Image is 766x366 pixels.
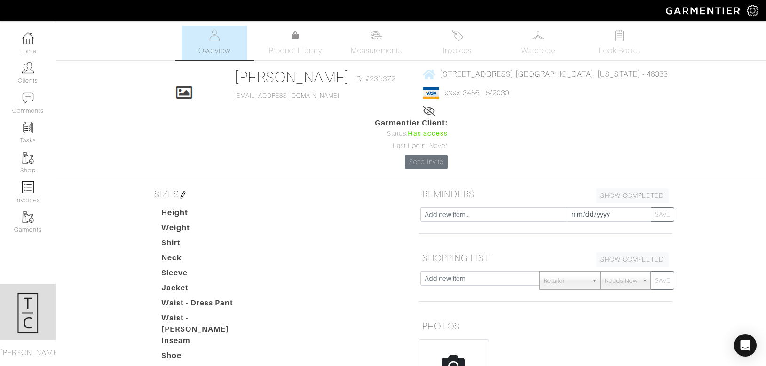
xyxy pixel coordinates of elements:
[651,207,674,222] button: SAVE
[355,73,395,85] span: ID: #235372
[22,32,34,44] img: dashboard-icon-dbcd8f5a0b271acd01030246c82b418ddd0df26cd7fceb0bd07c9910d44c42f6.png
[154,350,261,365] dt: Shoe
[420,271,540,286] input: Add new item
[419,249,672,267] h5: SHOPPING LIST
[661,2,747,19] img: garmentier-logo-header-white-b43fb05a5012e4ada735d5af1a66efaba907eab6374d6393d1fbf88cb4ef424d.png
[440,70,668,78] span: [STREET_ADDRESS] [GEOGRAPHIC_DATA], [US_STATE] - 46033
[371,30,382,41] img: measurements-466bbee1fd09ba9460f595b01e5d73f9e2bff037440d3c8f018324cb6cdf7a4a.svg
[22,122,34,133] img: reminder-icon-8004d30b9f0a5d33ae49ab947aed9ed385cf756f9e5892f1edd6e32f2345188e.png
[747,5,758,16] img: gear-icon-white-bd11855cb880d31180b6d7d6211b90ccbf57a29d726f0c71d8c61bd08dd39cc2.png
[154,282,261,297] dt: Jacket
[544,272,588,290] span: Retailer
[154,312,261,335] dt: Waist - [PERSON_NAME]
[351,45,402,56] span: Measurements
[419,185,672,203] h5: REMINDERS
[586,26,652,60] a: Look Books
[420,207,567,222] input: Add new item...
[423,87,439,99] img: visa-934b35602734be37eb7d5d7e5dbcd2044c359bf20a24dc3361ca3fa54326a8a7.png
[22,211,34,223] img: garments-icon-b7da505a4dc4fd61783c78ac3ca0ef83fa9d6f193b1c9dc38574b1d14d53ca28.png
[154,222,261,237] dt: Weight
[234,69,350,86] a: [PERSON_NAME]
[154,237,261,252] dt: Shirt
[154,267,261,282] dt: Sleeve
[22,181,34,193] img: orders-icon-0abe47150d42831381b5fb84f609e132dff9fe21cb692f30cb5eec754e2cba89.png
[734,334,757,357] div: Open Intercom Messenger
[445,89,509,97] a: xxxx-3456 - 5/2030
[405,155,448,169] a: Send Invite
[451,30,463,41] img: orders-27d20c2124de7fd6de4e0e44c1d41de31381a507db9b33961299e4e07d508b8c.svg
[154,335,261,350] dt: Inseam
[521,45,555,56] span: Wardrobe
[505,26,571,60] a: Wardrobe
[154,252,261,267] dt: Neck
[154,297,261,312] dt: Waist - Dress Pant
[209,30,221,41] img: basicinfo-40fd8af6dae0f16599ec9e87c0ef1c0a1fdea2edbe929e3d69a839185d80c458.svg
[408,129,448,139] span: Has access
[22,92,34,104] img: comment-icon-a0a6a9ef722e966f86d9cbdc48e553b5cf19dbc54f86b18d962a5391bc8f6eb6.png
[375,117,448,129] span: Garmentier Client:
[179,191,187,199] img: pen-cf24a1663064a2ec1b9c1bd2387e9de7a2fa800b781884d57f21acf72779bad2.png
[22,62,34,74] img: clients-icon-6bae9207a08558b7cb47a8932f037763ab4055f8c8b6bfacd5dc20c3e0201464.png
[343,26,410,60] a: Measurements
[375,141,448,151] div: Last Login: Never
[532,30,544,41] img: wardrobe-487a4870c1b7c33e795ec22d11cfc2ed9d08956e64fb3008fe2437562e282088.svg
[269,45,322,56] span: Product Library
[423,68,668,80] a: [STREET_ADDRESS] [GEOGRAPHIC_DATA], [US_STATE] - 46033
[262,30,328,56] a: Product Library
[605,272,638,290] span: Needs Now
[154,207,261,222] dt: Height
[443,45,472,56] span: Invoices
[150,185,404,203] h5: SIZES
[651,271,674,290] button: SAVE
[425,26,490,60] a: Invoices
[198,45,230,56] span: Overview
[599,45,640,56] span: Look Books
[234,93,340,99] a: [EMAIL_ADDRESS][DOMAIN_NAME]
[182,26,247,60] a: Overview
[613,30,625,41] img: todo-9ac3debb85659649dc8f770b8b6100bb5dab4b48dedcbae339e5042a72dfd3cc.svg
[596,188,669,203] a: SHOW COMPLETED
[419,317,672,335] h5: PHOTOS
[596,252,669,267] a: SHOW COMPLETED
[22,152,34,164] img: garments-icon-b7da505a4dc4fd61783c78ac3ca0ef83fa9d6f193b1c9dc38574b1d14d53ca28.png
[375,129,448,139] div: Status:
